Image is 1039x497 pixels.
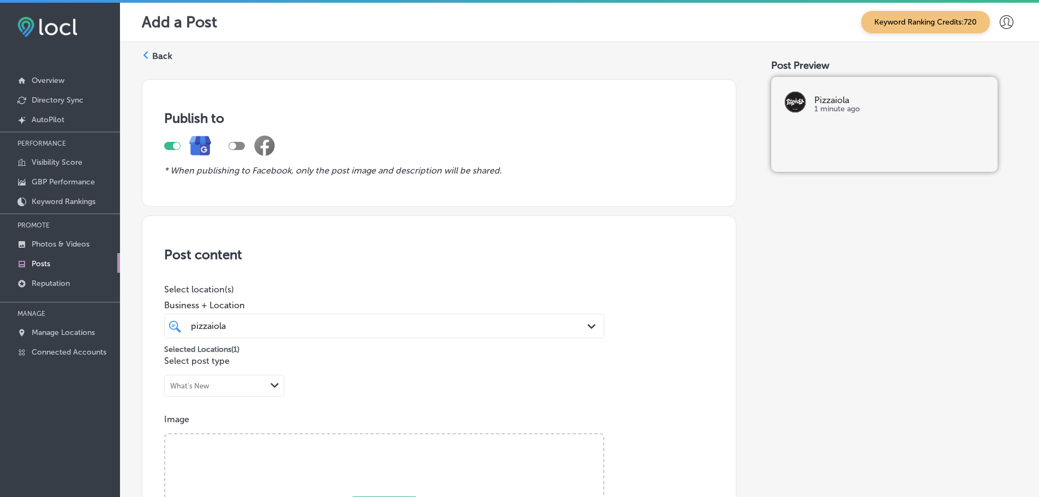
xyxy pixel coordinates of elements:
[32,177,95,187] p: GBP Performance
[32,115,64,124] p: AutoPilot
[32,197,95,206] p: Keyword Rankings
[170,382,209,390] div: What's New
[32,259,50,268] p: Posts
[32,328,95,337] p: Manage Locations
[164,356,714,366] p: Select post type
[32,158,82,167] p: Visibility Score
[164,284,604,295] p: Select location(s)
[17,17,77,37] img: fda3e92497d09a02dc62c9cd864e3231.png
[164,165,502,176] i: * When publishing to Facebook, only the post image and description will be shared.
[784,91,806,113] img: logo
[142,13,217,31] p: Add a Post
[32,76,64,85] p: Overview
[164,340,239,354] p: Selected Locations ( 1 )
[164,247,714,262] h3: Post content
[32,239,89,249] p: Photos & Videos
[771,59,1017,71] div: Post Preview
[32,95,83,105] p: Directory Sync
[164,414,714,424] p: Image
[32,348,106,357] p: Connected Accounts
[152,50,172,62] label: Back
[164,110,714,126] h3: Publish to
[32,279,70,288] p: Reputation
[164,300,604,310] span: Business + Location
[814,96,984,105] p: Pizzaiola
[814,105,984,113] p: 1 minute ago
[861,11,990,33] span: Keyword Ranking Credits: 720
